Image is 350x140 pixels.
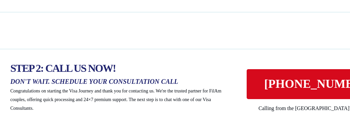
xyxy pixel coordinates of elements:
span: STEP 2: CALL US NOW! [10,62,116,74]
span: DON'T WAIT. SCHEDULE YOUR CONSULTATION CALL [10,78,178,85]
span: Congratulations on starting the Visa Journey and thank you for contacting us. We're the trusted p... [10,88,221,111]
